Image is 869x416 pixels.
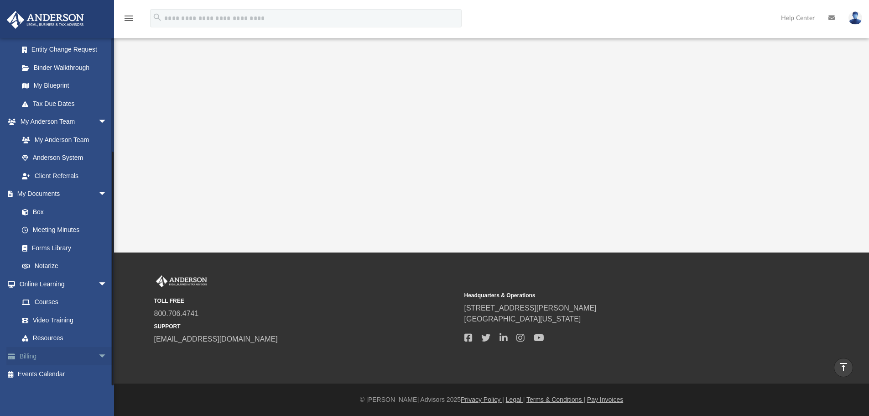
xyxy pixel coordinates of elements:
[13,311,112,329] a: Video Training
[848,11,862,25] img: User Pic
[6,347,121,365] a: Billingarrow_drop_down
[464,315,581,323] a: [GEOGRAPHIC_DATA][US_STATE]
[154,322,458,331] small: SUPPORT
[13,131,112,149] a: My Anderson Team
[13,221,116,239] a: Meeting Minutes
[13,293,116,311] a: Courses
[154,297,458,305] small: TOLL FREE
[13,149,116,167] a: Anderson System
[13,77,116,95] a: My Blueprint
[6,113,116,131] a: My Anderson Teamarrow_drop_down
[506,396,525,403] a: Legal |
[13,329,116,348] a: Resources
[461,396,504,403] a: Privacy Policy |
[834,358,853,377] a: vertical_align_top
[98,113,116,132] span: arrow_drop_down
[4,11,87,29] img: Anderson Advisors Platinum Portal
[13,203,112,221] a: Box
[154,335,278,343] a: [EMAIL_ADDRESS][DOMAIN_NAME]
[154,275,209,287] img: Anderson Advisors Platinum Portal
[98,347,116,366] span: arrow_drop_down
[464,291,768,300] small: Headquarters & Operations
[13,167,116,185] a: Client Referrals
[123,13,134,24] i: menu
[838,362,849,373] i: vertical_align_top
[587,396,623,403] a: Pay Invoices
[13,41,121,59] a: Entity Change Request
[114,395,869,405] div: © [PERSON_NAME] Advisors 2025
[6,185,116,203] a: My Documentsarrow_drop_down
[98,275,116,294] span: arrow_drop_down
[6,365,121,384] a: Events Calendar
[526,396,585,403] a: Terms & Conditions |
[464,304,597,312] a: [STREET_ADDRESS][PERSON_NAME]
[123,17,134,24] a: menu
[13,257,116,275] a: Notarize
[98,185,116,204] span: arrow_drop_down
[13,58,121,77] a: Binder Walkthrough
[154,310,199,317] a: 800.706.4741
[152,12,162,22] i: search
[6,275,116,293] a: Online Learningarrow_drop_down
[13,95,121,113] a: Tax Due Dates
[13,239,112,257] a: Forms Library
